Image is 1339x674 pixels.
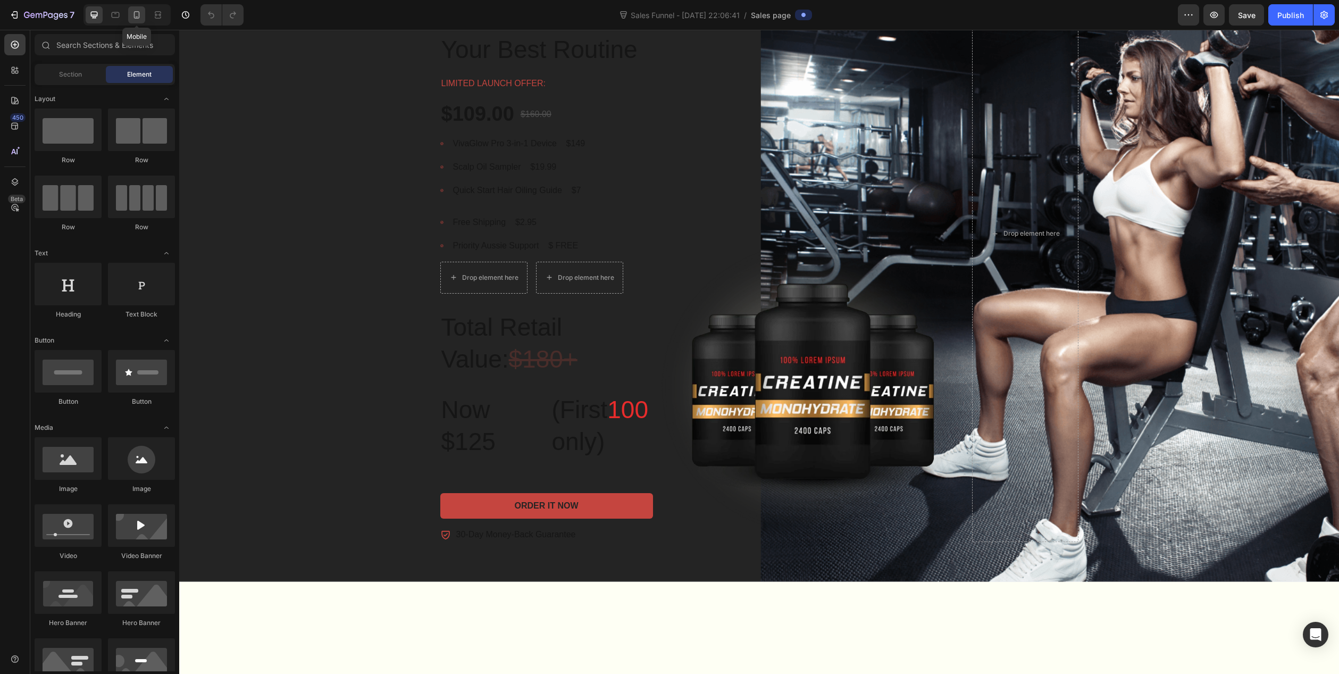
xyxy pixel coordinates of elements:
img: gempages_585836612877812427-53e0628a-f7a9-4a77-abae-ccb0de1693fc.webp [474,204,793,512]
div: Video Banner [108,551,175,561]
p: VivaGlow Pro 3-in-1 Device $149 [274,107,406,120]
span: Sales page [751,10,791,21]
button: Order It Now [261,463,474,489]
div: Button [35,397,102,406]
div: Video [35,551,102,561]
p: 30-Day Money-Back Guarantee [277,498,397,511]
div: Hero Banner [108,618,175,628]
div: $109.00 [261,71,336,98]
p: Free Shipping $2.95 [274,186,443,199]
h2: Now $125 [261,363,363,429]
div: Row [108,155,175,165]
div: Order It Now [336,470,399,482]
p: Limited launch offer: [262,46,473,62]
div: 450 [10,113,26,122]
h2: Total Retail Value: [261,281,474,347]
button: 7 [4,4,79,26]
iframe: Design area [179,30,1339,674]
div: Row [35,222,102,232]
span: Text [35,248,48,258]
div: Undo/Redo [200,4,244,26]
button: Publish [1268,4,1313,26]
p: 7 [70,9,74,21]
p: Quick Start Hair Oiling Guide $7 [274,154,406,167]
div: Row [35,155,102,165]
div: Drop element here [283,244,339,252]
span: 100 [428,366,469,394]
span: Element [127,70,152,79]
div: Hero Banner [35,618,102,628]
div: Image [35,484,102,494]
div: Image [108,484,175,494]
span: / [744,10,747,21]
span: Toggle open [158,332,175,349]
p: Scalp Oil Sampler $19.99 [274,131,406,144]
span: Sales Funnel - [DATE] 22:06:41 [629,10,742,21]
span: Media [35,423,53,432]
s: $180+ [330,315,398,343]
span: Section [59,70,82,79]
div: Button [108,397,175,406]
div: Beta [8,195,26,203]
p: Priority Aussie Support $ FREE [274,210,443,222]
button: Save [1229,4,1264,26]
span: Toggle open [158,419,175,436]
input: Search Sections & Elements [35,34,175,55]
div: Drop element here [824,199,881,208]
div: Drop element here [379,244,435,252]
h2: (First only) [372,363,474,429]
div: Publish [1277,10,1304,21]
span: Toggle open [158,90,175,107]
div: Heading [35,310,102,319]
span: Layout [35,94,55,104]
div: Open Intercom Messenger [1303,622,1328,647]
div: Row [108,222,175,232]
span: Save [1238,11,1256,20]
div: Text Block [108,310,175,319]
span: Button [35,336,54,345]
div: $160.00 [340,76,373,94]
span: Toggle open [158,245,175,262]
